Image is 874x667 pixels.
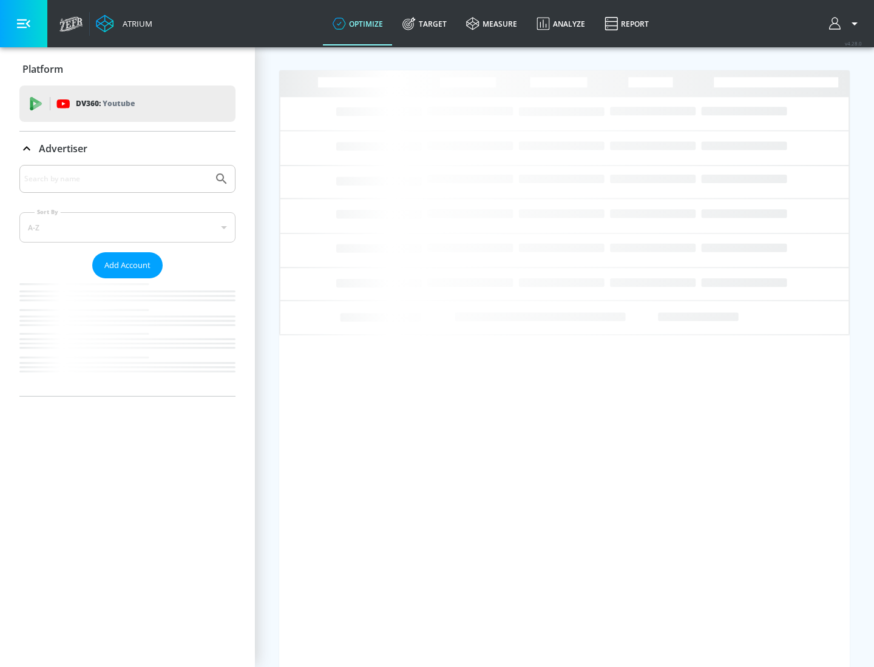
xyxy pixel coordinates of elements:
div: A-Z [19,212,235,243]
nav: list of Advertiser [19,278,235,396]
p: Platform [22,62,63,76]
div: Atrium [118,18,152,29]
div: DV360: Youtube [19,85,235,122]
span: Add Account [104,258,151,272]
a: Analyze [527,2,595,45]
div: Platform [19,52,235,86]
label: Sort By [35,208,61,216]
a: Target [393,2,456,45]
p: DV360: [76,97,135,110]
input: Search by name [24,171,208,187]
a: Report [595,2,659,45]
button: Add Account [92,252,163,278]
a: Atrium [96,15,152,33]
a: optimize [323,2,393,45]
span: v 4.28.0 [845,40,862,47]
div: Advertiser [19,132,235,166]
div: Advertiser [19,165,235,396]
p: Youtube [103,97,135,110]
p: Advertiser [39,142,87,155]
a: measure [456,2,527,45]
